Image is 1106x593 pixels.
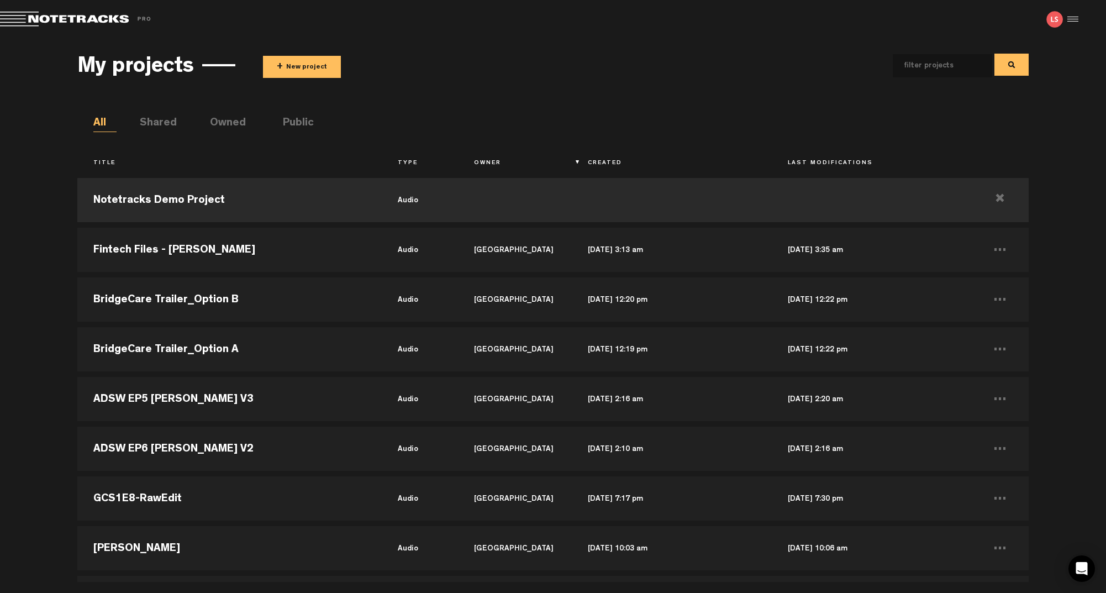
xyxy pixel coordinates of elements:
td: [GEOGRAPHIC_DATA] [458,424,572,474]
td: ... [972,474,1029,523]
td: BridgeCare Trailer_Option B [77,275,382,324]
th: Title [77,154,382,173]
td: [DATE] 12:22 pm [772,275,972,324]
td: [DATE] 3:13 am [572,225,772,275]
th: Owner [458,154,572,173]
td: audio [382,474,458,523]
h3: My projects [77,56,194,80]
td: audio [382,424,458,474]
td: BridgeCare Trailer_Option A [77,324,382,374]
td: audio [382,324,458,374]
td: [DATE] 2:16 am [572,374,772,424]
td: [DATE] 12:20 pm [572,275,772,324]
span: + [277,61,283,74]
td: ... [972,424,1029,474]
td: [DATE] 12:19 pm [572,324,772,374]
td: ... [972,523,1029,573]
td: [GEOGRAPHIC_DATA] [458,275,572,324]
th: Created [572,154,772,173]
li: Owned [210,116,233,132]
td: ... [972,324,1029,374]
td: [DATE] 10:03 am [572,523,772,573]
button: +New project [263,56,341,78]
td: audio [382,175,458,225]
td: ... [972,275,1029,324]
td: GCS1E8-RawEdit [77,474,382,523]
td: Notetracks Demo Project [77,175,382,225]
td: ADSW EP5 [PERSON_NAME] V3 [77,374,382,424]
td: [PERSON_NAME] [77,523,382,573]
td: Fintech Files - [PERSON_NAME] [77,225,382,275]
td: audio [382,523,458,573]
td: audio [382,225,458,275]
td: [GEOGRAPHIC_DATA] [458,324,572,374]
td: [GEOGRAPHIC_DATA] [458,474,572,523]
input: filter projects [893,54,975,77]
img: letters [1046,11,1063,28]
td: [GEOGRAPHIC_DATA] [458,523,572,573]
td: audio [382,374,458,424]
td: [DATE] 12:22 pm [772,324,972,374]
td: [DATE] 10:06 am [772,523,972,573]
td: [DATE] 3:35 am [772,225,972,275]
td: [DATE] 2:10 am [572,424,772,474]
th: Last Modifications [772,154,972,173]
td: [GEOGRAPHIC_DATA] [458,374,572,424]
li: All [93,116,117,132]
td: ... [972,374,1029,424]
td: [DATE] 7:17 pm [572,474,772,523]
td: [DATE] 2:16 am [772,424,972,474]
td: audio [382,275,458,324]
td: [DATE] 2:20 am [772,374,972,424]
li: Public [283,116,306,132]
th: Type [382,154,458,173]
td: ... [972,225,1029,275]
td: [GEOGRAPHIC_DATA] [458,225,572,275]
td: ADSW EP6 [PERSON_NAME] V2 [77,424,382,474]
div: Open Intercom Messenger [1068,555,1095,582]
li: Shared [140,116,163,132]
td: [DATE] 7:30 pm [772,474,972,523]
